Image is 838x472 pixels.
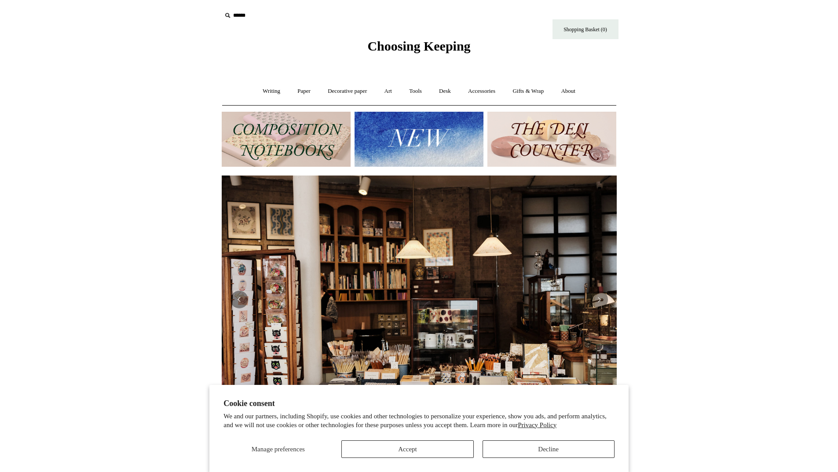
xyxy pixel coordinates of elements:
a: Paper [289,80,318,103]
img: 202302 Composition ledgers.jpg__PID:69722ee6-fa44-49dd-a067-31375e5d54ec [222,112,351,167]
button: Accept [341,440,473,458]
button: Decline [483,440,615,458]
a: Privacy Policy [518,421,556,428]
a: Accessories [460,80,503,103]
a: Decorative paper [320,80,375,103]
a: Shopping Basket (0) [553,19,618,39]
a: Gifts & Wrap [505,80,552,103]
img: New.jpg__PID:f73bdf93-380a-4a35-bcfe-7823039498e1 [355,112,483,167]
button: Manage preferences [223,440,333,458]
a: Choosing Keeping [367,46,470,52]
span: Choosing Keeping [367,39,470,53]
p: We and our partners, including Shopify, use cookies and other technologies to personalize your ex... [223,412,615,429]
a: Art [377,80,400,103]
button: Previous [231,291,248,308]
img: 20250131 INSIDE OF THE SHOP.jpg__PID:b9484a69-a10a-4bde-9e8d-1408d3d5e6ad [222,176,617,424]
a: About [553,80,583,103]
a: Writing [255,80,288,103]
a: Desk [431,80,459,103]
span: Manage preferences [252,446,305,453]
a: Tools [401,80,430,103]
img: The Deli Counter [487,112,616,167]
button: Next [590,291,608,308]
h2: Cookie consent [223,399,615,408]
